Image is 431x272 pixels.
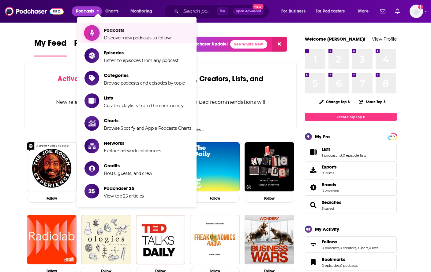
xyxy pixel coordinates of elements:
[104,27,171,33] span: Podcasts
[357,246,368,250] a: 0 users
[190,215,240,264] img: Freakonomics Radio
[388,134,396,139] span: PRO
[322,206,334,211] a: 3 saved
[307,201,319,209] a: Searches
[393,6,402,16] a: Show notifications dropdown
[245,194,294,203] button: Follow
[410,5,423,18] span: Logged in as hayleya
[343,153,366,158] a: 0 episode lists
[322,147,366,152] a: Lists
[72,6,102,16] button: close menu
[104,72,185,78] span: Categories
[230,40,267,49] a: See What's New
[281,7,305,16] span: For Business
[74,38,126,56] a: Popular Feed
[305,161,397,178] a: Exports
[315,134,330,140] div: My Pro
[233,8,264,15] button: Open AdvancedNew
[322,257,358,262] a: Bookmarks
[104,140,161,146] span: Networks
[58,74,120,83] span: Activate your Feed
[104,35,171,41] span: Discover new podcasts to follow
[5,5,64,17] img: Podchaser - Follow, Share and Rate Podcasts
[410,5,423,18] img: User Profile
[104,185,144,191] span: Podchaser 25
[322,171,337,175] span: 0 items
[322,200,341,205] a: Searches
[104,58,179,63] span: Listen to episodes from any podcast
[354,6,376,16] button: open menu
[104,50,179,56] span: Episodes
[104,118,192,123] span: Charts
[81,215,131,264] img: Ologies with Alie Ward
[245,215,294,264] img: Business Wars
[322,189,339,193] a: 0 watched
[307,240,319,249] a: Follows
[55,98,266,115] div: New releases, episode reviews, guest credits, and personalized recommendations will begin to appe...
[105,7,118,16] span: Charts
[340,263,358,268] a: 0 podcasts
[74,38,126,52] span: Popular Feed
[101,6,122,16] a: Charts
[253,4,264,9] span: New
[104,171,152,176] span: Hosts, guests, and crew
[34,38,67,52] span: My Feed
[104,193,144,199] span: View top 25 articles
[369,246,378,250] a: 0 lists
[24,127,297,132] div: Not sure who to follow? Try these podcasts...
[316,98,354,106] button: Change Top 8
[307,165,319,174] span: Exports
[104,125,192,131] span: Browse Spotify and Apple Podcasts Charts
[322,153,342,158] a: 1 podcast list
[236,10,261,13] span: Open Advanced
[358,7,369,16] span: More
[322,239,337,245] span: Follows
[305,236,397,253] span: Follows
[322,239,378,245] a: Follows
[27,215,77,264] img: Radiolab
[305,36,365,42] a: Welcome [PERSON_NAME]!
[104,80,185,86] span: Browse podcasts and episodes by topic
[307,258,319,267] a: Bookmarks
[339,263,340,268] span: ,
[27,194,77,203] button: Follow
[305,197,397,213] span: Searches
[358,96,386,108] button: Share Top 8
[76,7,94,16] span: Podcasts
[372,36,397,42] a: View Profile
[322,182,339,187] a: Brands
[322,246,339,250] a: 0 podcasts
[322,257,345,262] span: Bookmarks
[377,6,388,16] a: Show notifications dropdown
[340,246,356,250] a: 0 creators
[322,182,336,187] span: Brands
[322,164,337,170] span: Exports
[55,74,266,92] div: by following Podcasts, Creators, Lists, and other Users!
[27,142,77,192] img: The Joe Rogan Experience
[104,103,183,108] span: Curated playlists from the community
[34,38,67,56] a: My Feed
[315,226,339,232] div: My Activity
[245,142,294,192] img: My Favorite Murder with Karen Kilgariff and Georgia Hardstark
[410,5,423,18] button: Show profile menu
[305,113,397,121] a: Create My Top 8
[136,215,186,264] img: TED Talks Daily
[130,7,152,16] span: Monitoring
[104,163,152,169] span: Credits
[305,254,397,270] span: Bookmarks
[312,6,354,16] button: open menu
